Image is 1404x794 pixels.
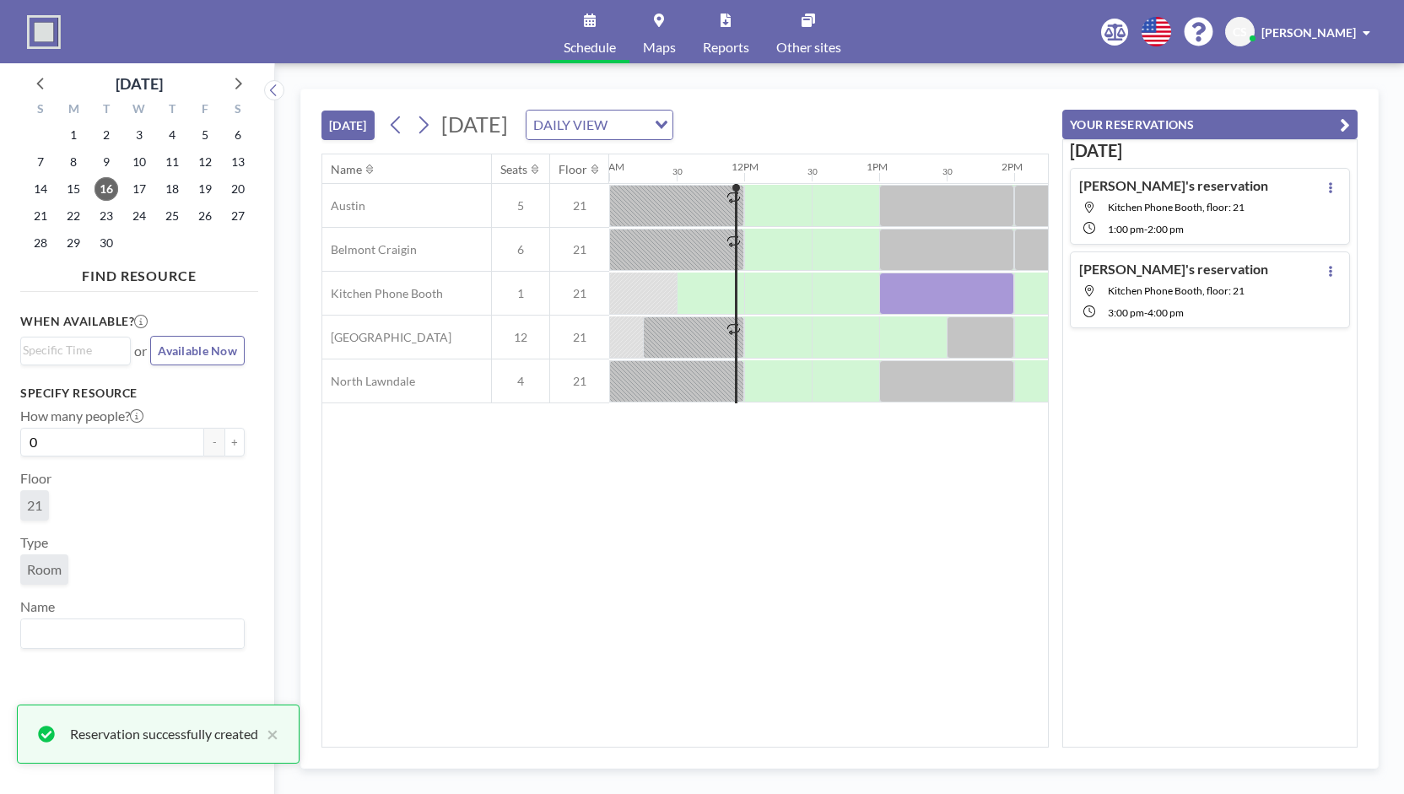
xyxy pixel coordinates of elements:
[20,386,245,401] h3: Specify resource
[597,160,624,173] div: 11AM
[322,286,443,301] span: Kitchen Phone Booth
[322,242,417,257] span: Belmont Craigin
[732,160,759,173] div: 12PM
[1070,140,1350,161] h3: [DATE]
[24,100,57,122] div: S
[127,123,151,147] span: Wednesday, September 3, 2025
[1233,24,1247,40] span: CS
[1147,306,1184,319] span: 4:00 PM
[62,231,85,255] span: Monday, September 29, 2025
[776,41,841,54] span: Other sites
[643,41,676,54] span: Maps
[27,497,42,514] span: 21
[224,428,245,456] button: +
[559,162,587,177] div: Floor
[20,534,48,551] label: Type
[226,177,250,201] span: Saturday, September 20, 2025
[550,374,609,389] span: 21
[1108,306,1144,319] span: 3:00 PM
[94,231,118,255] span: Tuesday, September 30, 2025
[500,162,527,177] div: Seats
[23,623,235,645] input: Search for option
[1144,223,1147,235] span: -
[492,286,549,301] span: 1
[1108,223,1144,235] span: 1:00 PM
[322,374,415,389] span: North Lawndale
[193,204,217,228] span: Friday, September 26, 2025
[123,100,156,122] div: W
[322,198,365,213] span: Austin
[1147,223,1184,235] span: 2:00 PM
[23,341,121,359] input: Search for option
[20,408,143,424] label: How many people?
[94,177,118,201] span: Tuesday, September 16, 2025
[1079,261,1268,278] h4: [PERSON_NAME]'s reservation
[27,15,61,49] img: organization-logo
[160,123,184,147] span: Thursday, September 4, 2025
[492,330,549,345] span: 12
[94,204,118,228] span: Tuesday, September 23, 2025
[193,150,217,174] span: Friday, September 12, 2025
[127,204,151,228] span: Wednesday, September 24, 2025
[62,177,85,201] span: Monday, September 15, 2025
[193,177,217,201] span: Friday, September 19, 2025
[550,198,609,213] span: 21
[94,150,118,174] span: Tuesday, September 9, 2025
[57,100,90,122] div: M
[193,123,217,147] span: Friday, September 5, 2025
[20,261,258,284] h4: FIND RESOURCE
[807,166,818,177] div: 30
[21,619,244,648] div: Search for option
[20,598,55,615] label: Name
[1079,177,1268,194] h4: [PERSON_NAME]'s reservation
[127,177,151,201] span: Wednesday, September 17, 2025
[160,204,184,228] span: Thursday, September 25, 2025
[550,330,609,345] span: 21
[1108,201,1245,213] span: Kitchen Phone Booth, floor: 21
[331,162,362,177] div: Name
[672,166,683,177] div: 30
[62,150,85,174] span: Monday, September 8, 2025
[27,561,62,578] span: Room
[492,198,549,213] span: 5
[226,123,250,147] span: Saturday, September 6, 2025
[62,123,85,147] span: Monday, September 1, 2025
[62,204,85,228] span: Monday, September 22, 2025
[188,100,221,122] div: F
[29,150,52,174] span: Sunday, September 7, 2025
[1144,306,1147,319] span: -
[90,100,123,122] div: T
[526,111,672,139] div: Search for option
[1261,25,1356,40] span: [PERSON_NAME]
[613,114,645,136] input: Search for option
[441,111,508,137] span: [DATE]
[116,72,163,95] div: [DATE]
[492,242,549,257] span: 6
[867,160,888,173] div: 1PM
[321,111,375,140] button: [DATE]
[492,374,549,389] span: 4
[1002,160,1023,173] div: 2PM
[322,330,451,345] span: [GEOGRAPHIC_DATA]
[703,41,749,54] span: Reports
[564,41,616,54] span: Schedule
[258,724,278,744] button: close
[1062,110,1358,139] button: YOUR RESERVATIONS
[127,150,151,174] span: Wednesday, September 10, 2025
[134,343,147,359] span: or
[150,336,245,365] button: Available Now
[21,338,130,363] div: Search for option
[226,150,250,174] span: Saturday, September 13, 2025
[550,242,609,257] span: 21
[226,204,250,228] span: Saturday, September 27, 2025
[221,100,254,122] div: S
[155,100,188,122] div: T
[70,724,258,744] div: Reservation successfully created
[160,150,184,174] span: Thursday, September 11, 2025
[530,114,611,136] span: DAILY VIEW
[204,428,224,456] button: -
[158,343,237,358] span: Available Now
[29,231,52,255] span: Sunday, September 28, 2025
[1108,284,1245,297] span: Kitchen Phone Booth, floor: 21
[942,166,953,177] div: 30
